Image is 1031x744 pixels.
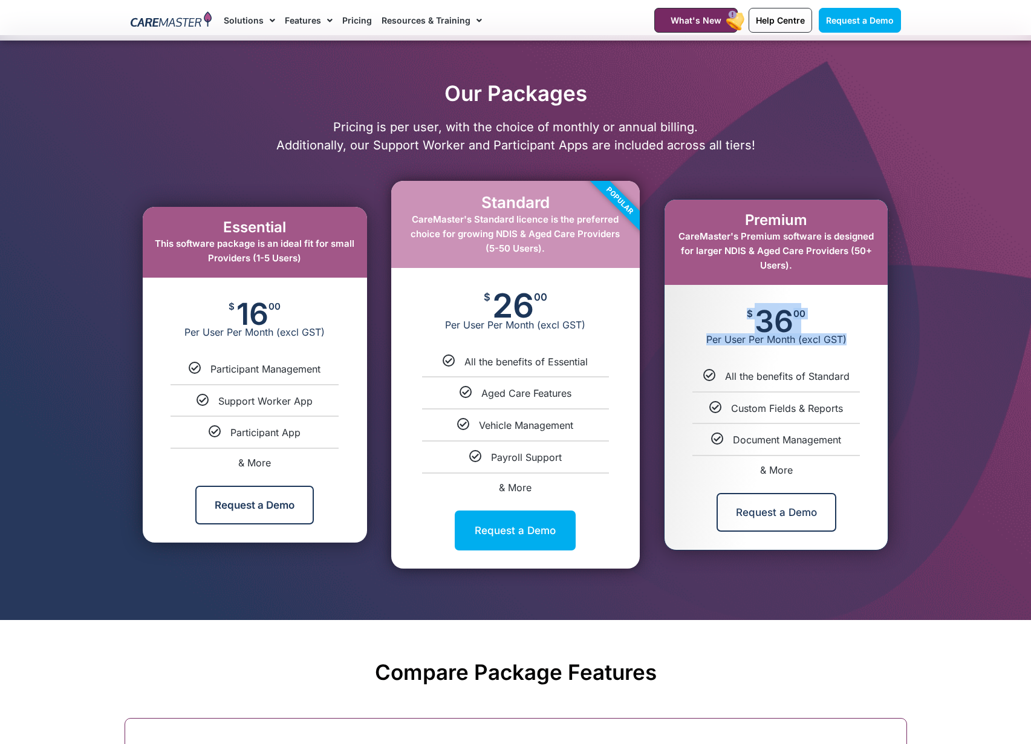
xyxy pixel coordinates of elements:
span: Per User Per Month (excl GST) [665,333,888,345]
span: Help Centre [756,15,805,25]
span: CareMaster's Standard licence is the preferred choice for growing NDIS & Aged Care Providers (5-5... [411,214,620,254]
span: This software package is an ideal fit for small Providers (1-5 Users) [155,238,354,264]
a: Help Centre [749,8,812,33]
a: Request a Demo [195,486,314,524]
a: Request a Demo [455,511,576,550]
span: Document Management [733,434,841,446]
span: & More [760,464,793,476]
h2: Standard [403,193,628,212]
span: Support Worker App [218,395,313,407]
span: 00 [268,302,281,311]
span: Payroll Support [491,451,562,463]
span: CareMaster's Premium software is designed for larger NDIS & Aged Care Providers (50+ Users). [678,230,874,271]
span: Request a Demo [826,15,894,25]
h2: Our Packages [125,80,907,106]
span: All the benefits of Standard [725,370,850,382]
span: Participant App [230,426,301,439]
a: What's New [654,8,738,33]
div: Popular [551,132,689,270]
span: $ [229,302,235,311]
span: 00 [793,309,805,318]
span: 36 [755,309,793,333]
span: Vehicle Management [479,419,573,431]
span: 26 [492,292,534,319]
span: & More [238,457,271,469]
h2: Compare Package Features [131,659,901,685]
span: $ [747,309,753,318]
p: Pricing is per user, with the choice of monthly or annual billing. Additionally, our Support Work... [125,118,907,154]
span: & More [499,481,532,494]
img: CareMaster Logo [131,11,212,30]
span: Custom Fields & Reports [731,402,843,414]
span: Per User Per Month (excl GST) [143,326,367,338]
a: Request a Demo [717,493,836,532]
span: 00 [534,292,547,302]
h2: Essential [155,219,355,237]
span: 16 [236,302,268,326]
h2: Premium [677,212,876,229]
a: Request a Demo [819,8,901,33]
span: Aged Care Features [481,387,571,399]
span: All the benefits of Essential [464,356,588,368]
span: $ [484,292,490,302]
span: Per User Per Month (excl GST) [391,319,640,331]
span: Participant Management [210,363,320,375]
span: What's New [671,15,721,25]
